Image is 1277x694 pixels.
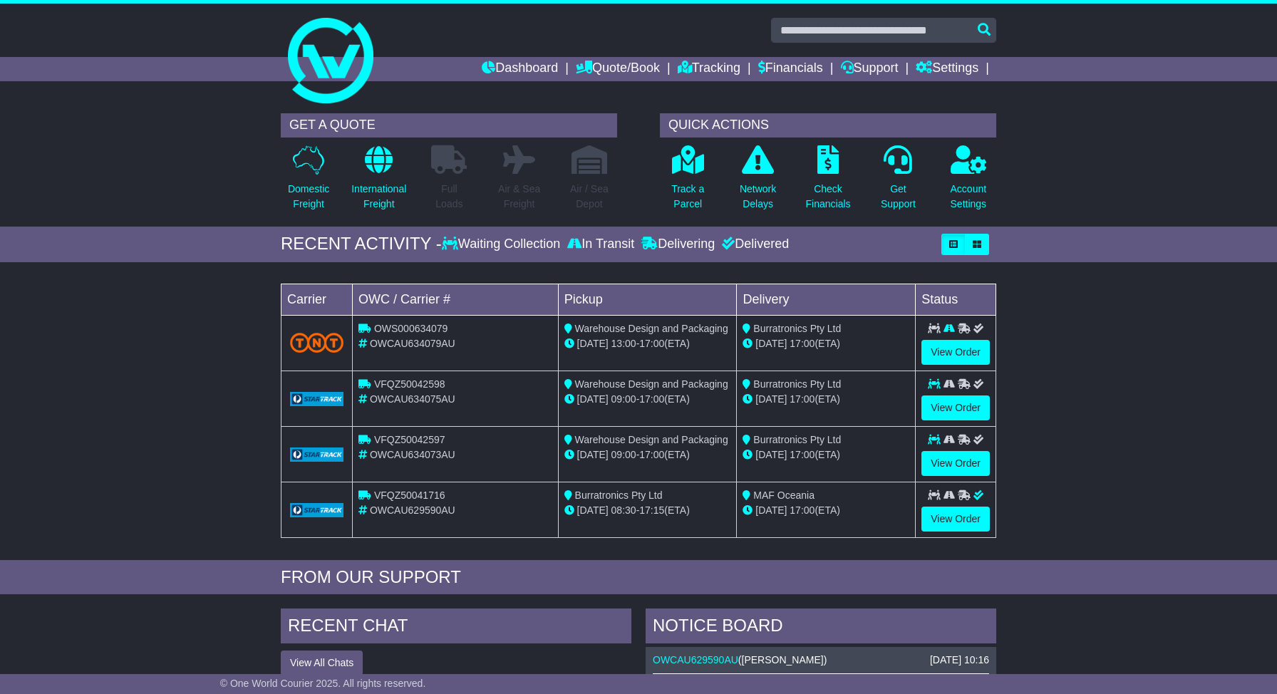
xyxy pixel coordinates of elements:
[646,608,996,647] div: NOTICE BOARD
[575,323,728,334] span: Warehouse Design and Packaging
[577,338,609,349] span: [DATE]
[442,237,564,252] div: Waiting Collection
[753,490,815,501] span: MAF Oceania
[374,378,445,390] span: VFQZ50042598
[753,323,841,334] span: Burratronics Pty Ltd
[743,336,909,351] div: (ETA)
[611,338,636,349] span: 13:00
[290,503,343,517] img: GetCarrierServiceLogo
[916,284,996,315] td: Status
[753,434,841,445] span: Burratronics Pty Ltd
[639,449,664,460] span: 17:00
[638,237,718,252] div: Delivering
[558,284,737,315] td: Pickup
[921,340,990,365] a: View Order
[281,567,996,588] div: FROM OUR SUPPORT
[611,504,636,516] span: 08:30
[498,182,540,212] p: Air & Sea Freight
[950,145,988,219] a: AccountSettings
[611,449,636,460] span: 09:00
[755,393,787,405] span: [DATE]
[755,504,787,516] span: [DATE]
[881,182,916,212] p: Get Support
[930,654,989,666] div: [DATE] 10:16
[653,654,738,665] a: OWCAU629590AU
[370,449,455,460] span: OWCAU634073AU
[370,504,455,516] span: OWCAU629590AU
[281,608,631,647] div: RECENT CHAT
[287,145,330,219] a: DomesticFreight
[281,284,353,315] td: Carrier
[739,145,777,219] a: NetworkDelays
[351,145,407,219] a: InternationalFreight
[374,434,445,445] span: VFQZ50042597
[288,182,329,212] p: Domestic Freight
[671,145,705,219] a: Track aParcel
[743,392,909,407] div: (ETA)
[753,378,841,390] span: Burratronics Pty Ltd
[576,57,660,81] a: Quote/Book
[577,504,609,516] span: [DATE]
[740,182,776,212] p: Network Delays
[951,182,987,212] p: Account Settings
[806,182,851,212] p: Check Financials
[575,490,663,501] span: Burratronics Pty Ltd
[290,333,343,352] img: TNT_Domestic.png
[790,449,815,460] span: 17:00
[564,336,731,351] div: - (ETA)
[577,449,609,460] span: [DATE]
[639,393,664,405] span: 17:00
[743,503,909,518] div: (ETA)
[790,393,815,405] span: 17:00
[880,145,916,219] a: GetSupport
[575,434,728,445] span: Warehouse Design and Packaging
[758,57,823,81] a: Financials
[678,57,740,81] a: Tracking
[370,338,455,349] span: OWCAU634079AU
[671,182,704,212] p: Track a Parcel
[805,145,852,219] a: CheckFinancials
[564,237,638,252] div: In Transit
[290,392,343,406] img: GetCarrierServiceLogo
[351,182,406,212] p: International Freight
[281,234,442,254] div: RECENT ACTIVITY -
[575,378,728,390] span: Warehouse Design and Packaging
[921,395,990,420] a: View Order
[653,654,989,666] div: ( )
[755,449,787,460] span: [DATE]
[281,113,617,138] div: GET A QUOTE
[374,323,448,334] span: OWS000634079
[660,113,996,138] div: QUICK ACTIONS
[281,651,363,675] button: View All Chats
[639,504,664,516] span: 17:15
[790,338,815,349] span: 17:00
[921,451,990,476] a: View Order
[570,182,609,212] p: Air / Sea Depot
[921,507,990,532] a: View Order
[370,393,455,405] span: OWCAU634075AU
[841,57,899,81] a: Support
[916,57,978,81] a: Settings
[742,654,824,665] span: [PERSON_NAME]
[353,284,559,315] td: OWC / Carrier #
[639,338,664,349] span: 17:00
[374,490,445,501] span: VFQZ50041716
[564,503,731,518] div: - (ETA)
[431,182,467,212] p: Full Loads
[743,447,909,462] div: (ETA)
[611,393,636,405] span: 09:00
[564,447,731,462] div: - (ETA)
[737,284,916,315] td: Delivery
[564,392,731,407] div: - (ETA)
[220,678,426,689] span: © One World Courier 2025. All rights reserved.
[290,447,343,462] img: GetCarrierServiceLogo
[577,393,609,405] span: [DATE]
[482,57,558,81] a: Dashboard
[718,237,789,252] div: Delivered
[755,338,787,349] span: [DATE]
[790,504,815,516] span: 17:00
